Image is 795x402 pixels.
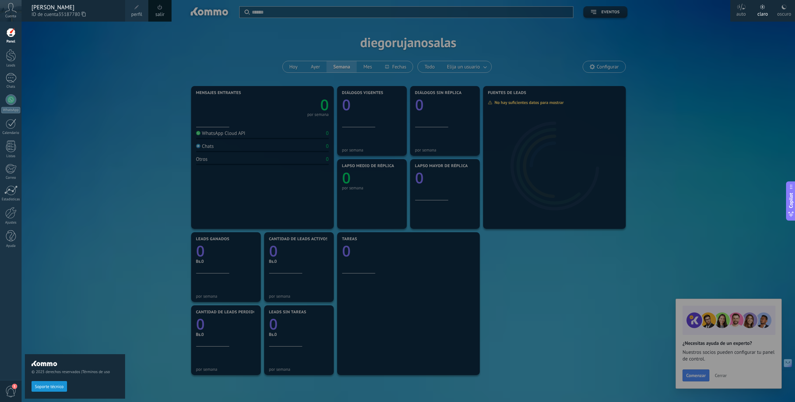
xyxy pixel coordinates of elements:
div: Listas [1,154,21,158]
span: Soporte técnico [35,384,64,389]
div: WhatsApp [1,107,20,113]
button: Soporte técnico [32,381,67,392]
div: auto [736,4,746,22]
span: © 2025 derechos reservados | [32,369,118,374]
span: 1 [12,384,17,389]
div: Ayuda [1,244,21,248]
div: Panel [1,40,21,44]
span: Cuenta [5,14,16,19]
div: Correo [1,176,21,180]
a: Términos de uso [82,369,110,374]
div: [PERSON_NAME] [32,4,118,11]
div: Estadísticas [1,197,21,202]
div: claro [758,4,768,22]
span: Copilot [788,193,794,208]
div: Leads [1,63,21,68]
span: ID de cuenta [32,11,118,18]
a: salir [155,11,164,18]
div: Ajustes [1,221,21,225]
div: Calendario [1,131,21,135]
div: Chats [1,85,21,89]
span: perfil [131,11,142,18]
div: oscuro [777,4,791,22]
span: 35187780 [58,11,86,18]
a: Soporte técnico [32,384,67,389]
